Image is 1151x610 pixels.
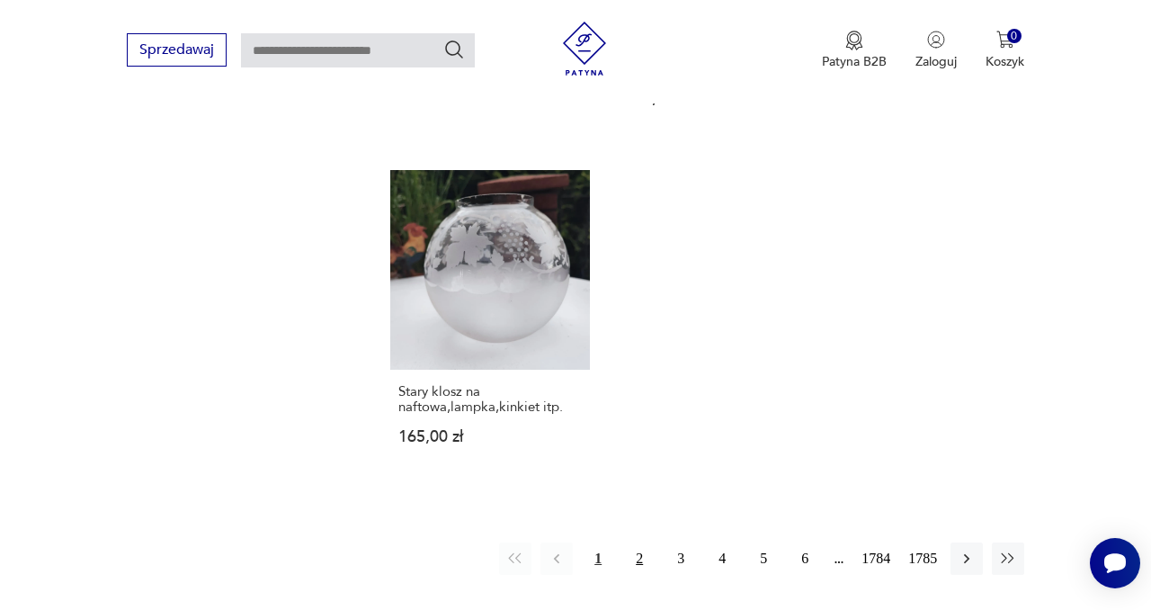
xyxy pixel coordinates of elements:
[822,31,887,70] a: Ikona medaluPatyna B2B
[665,543,697,575] button: 3
[398,429,582,444] p: 165,00 zł
[822,53,887,70] p: Patyna B2B
[127,33,227,67] button: Sprzedawaj
[789,543,821,575] button: 6
[927,31,945,49] img: Ikonka użytkownika
[915,31,957,70] button: Zaloguj
[616,91,799,106] p: 1000,00 zł
[822,31,887,70] button: Patyna B2B
[706,543,738,575] button: 4
[1090,538,1140,588] iframe: Smartsupp widget button
[857,543,895,575] button: 1784
[986,31,1024,70] button: 0Koszyk
[390,170,590,480] a: Stary klosz na naftowa,lampka,kinkiet itp.Stary klosz na naftowa,lampka,kinkiet itp.165,00 zł
[582,543,614,575] button: 1
[127,45,227,58] a: Sprzedawaj
[996,31,1014,49] img: Ikona koszyka
[443,39,465,60] button: Szukaj
[1007,29,1022,44] div: 0
[747,543,780,575] button: 5
[558,22,611,76] img: Patyna - sklep z meblami i dekoracjami vintage
[398,384,582,415] h3: Stary klosz na naftowa,lampka,kinkiet itp.
[915,53,957,70] p: Zaloguj
[623,543,656,575] button: 2
[986,53,1024,70] p: Koszyk
[904,543,941,575] button: 1785
[845,31,863,50] img: Ikona medalu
